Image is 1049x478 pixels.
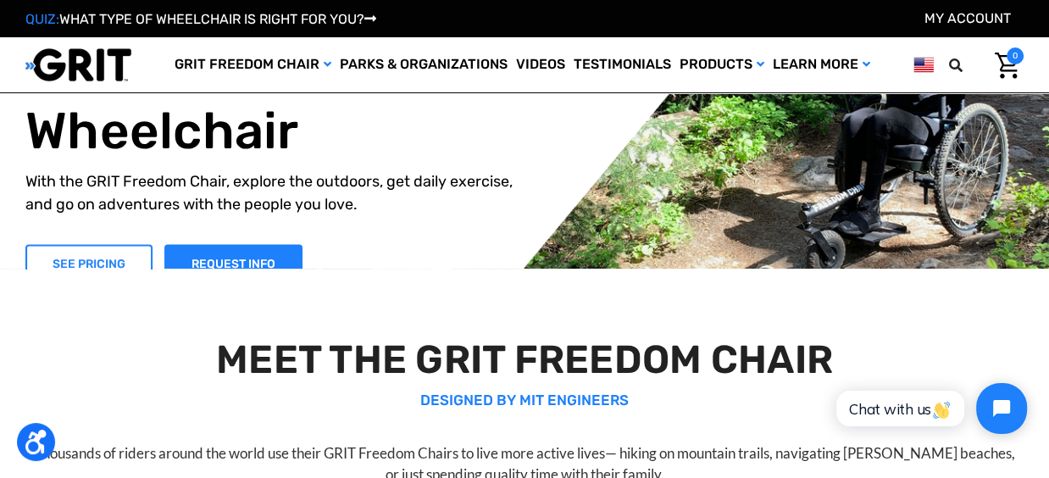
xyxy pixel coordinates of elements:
[512,37,569,92] a: Videos
[769,37,874,92] a: Learn More
[924,10,1011,26] a: Account
[170,37,336,92] a: GRIT Freedom Chair
[336,37,512,92] a: Parks & Organizations
[25,244,153,282] a: Shop Now
[995,53,1019,79] img: Cart
[26,336,1023,383] h2: MEET THE GRIT FREEDOM CHAIR
[25,47,131,82] img: GRIT All-Terrain Wheelchair and Mobility Equipment
[25,11,59,27] span: QUIZ:
[164,244,302,282] a: Slide number 1, Request Information
[25,170,537,215] p: With the GRIT Freedom Chair, explore the outdoors, get daily exercise, and go on adventures with ...
[818,369,1041,448] iframe: Tidio Chat
[982,47,1024,83] a: Cart with 0 items
[957,47,982,83] input: Search
[569,37,675,92] a: Testimonials
[224,69,315,86] span: Phone Number
[913,54,934,75] img: us.png
[675,37,769,92] a: Products
[26,390,1023,412] p: DESIGNED BY MIT ENGINEERS
[1007,47,1024,64] span: 0
[25,11,376,27] a: QUIZ:WHAT TYPE OF WHEELCHAIR IS RIGHT FOR YOU?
